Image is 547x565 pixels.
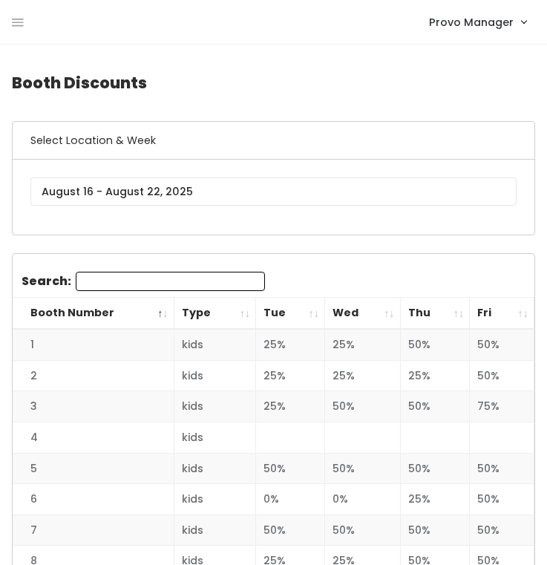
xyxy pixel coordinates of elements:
[400,453,470,484] td: 50%
[13,515,174,546] td: 7
[12,62,535,103] h4: Booth Discounts
[174,360,256,391] td: kids
[13,453,174,484] td: 5
[324,360,400,391] td: 25%
[30,177,517,206] input: August 16 - August 22, 2025
[324,453,400,484] td: 50%
[470,515,534,546] td: 50%
[400,360,470,391] td: 25%
[22,272,265,291] label: Search:
[470,391,534,422] td: 75%
[76,272,265,291] input: Search:
[13,329,174,360] td: 1
[429,14,514,30] span: Provo Manager
[470,329,534,360] td: 50%
[174,298,256,330] th: Type: activate to sort column ascending
[174,391,256,422] td: kids
[324,329,400,360] td: 25%
[470,453,534,484] td: 50%
[256,391,325,422] td: 25%
[470,360,534,391] td: 50%
[470,298,534,330] th: Fri: activate to sort column ascending
[400,391,470,422] td: 50%
[324,515,400,546] td: 50%
[400,484,470,515] td: 25%
[400,329,470,360] td: 50%
[13,360,174,391] td: 2
[13,391,174,422] td: 3
[174,329,256,360] td: kids
[400,298,470,330] th: Thu: activate to sort column ascending
[256,329,325,360] td: 25%
[414,6,541,38] a: Provo Manager
[13,484,174,515] td: 6
[324,298,400,330] th: Wed: activate to sort column ascending
[256,453,325,484] td: 50%
[400,515,470,546] td: 50%
[324,391,400,422] td: 50%
[13,122,534,160] h6: Select Location & Week
[13,422,174,453] td: 4
[174,453,256,484] td: kids
[174,484,256,515] td: kids
[256,515,325,546] td: 50%
[256,298,325,330] th: Tue: activate to sort column ascending
[324,484,400,515] td: 0%
[174,515,256,546] td: kids
[470,484,534,515] td: 50%
[13,298,174,330] th: Booth Number: activate to sort column descending
[256,360,325,391] td: 25%
[174,422,256,453] td: kids
[256,484,325,515] td: 0%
